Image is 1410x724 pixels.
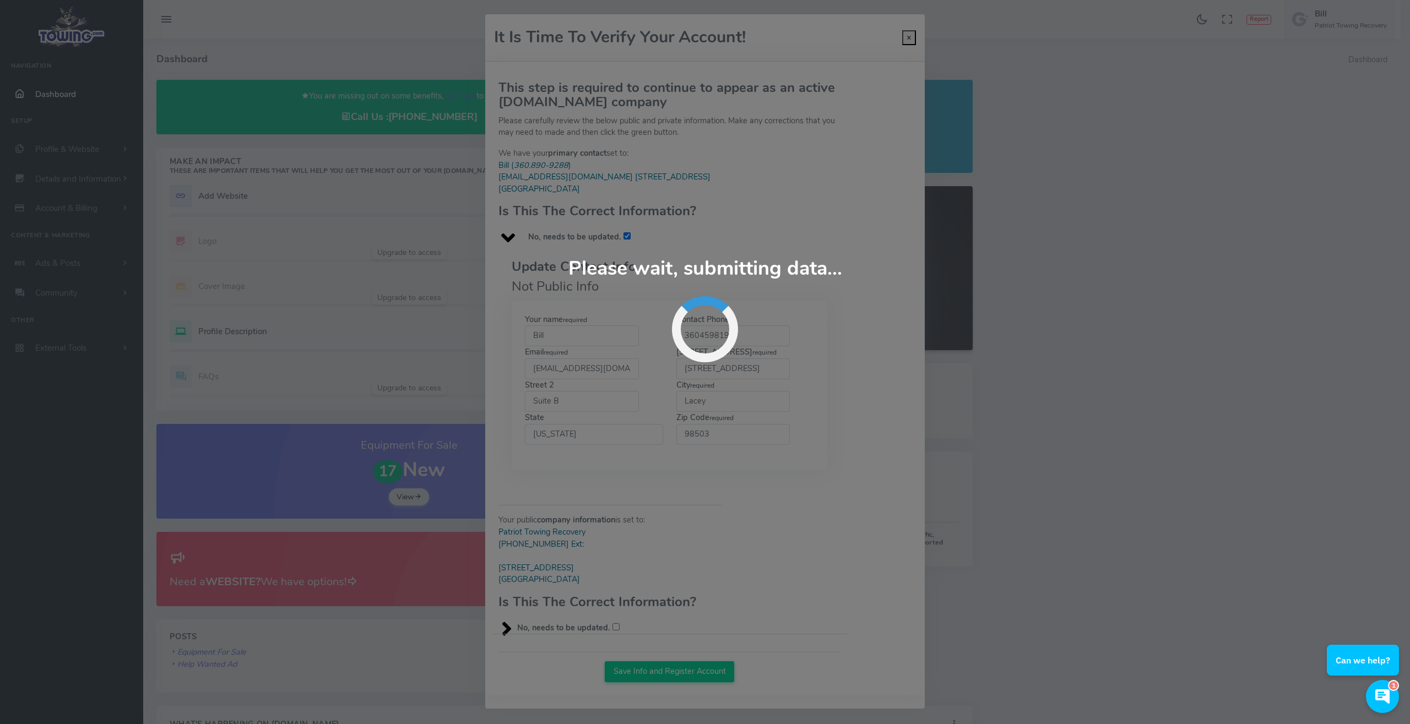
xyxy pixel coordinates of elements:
blockquote: Patriot Towing Recovery [PHONE_NUMBER] Ext: [STREET_ADDRESS] [GEOGRAPHIC_DATA] [498,526,722,586]
h2: It Is Time To Verify Your Account! [494,29,746,47]
blockquote: Bill ( ) [EMAIL_ADDRESS][DOMAIN_NAME] [STREET_ADDRESS] [GEOGRAPHIC_DATA] [498,160,722,195]
input: Cityrequired [676,391,790,412]
button: Save Info and Register Account [605,661,734,682]
label: State [525,412,663,445]
b: company information [537,514,615,525]
label: Zip Code [676,412,790,445]
select: State [525,424,663,445]
div: Your public is set to: [492,496,729,634]
span: × [907,32,912,43]
small: required [752,348,777,357]
input: [STREET_ADDRESS]required [676,358,790,379]
h3: Is This The Correct Information? [498,204,722,218]
label: Email [525,346,639,379]
p: Please carefully review the below public and private information. Make any corrections that you m... [498,115,840,139]
small: required [709,413,734,422]
label: City [676,379,790,412]
small: required [563,315,587,324]
small: required [544,348,568,357]
legend: Not Public Info [512,257,827,296]
input: No, needs to be updated. [623,232,631,239]
label: [STREET_ADDRESS] [676,346,790,379]
div: We have your set to: [492,148,729,243]
input: Emailrequired [525,358,639,379]
h3: Is This The Correct Information? [498,595,722,609]
b: primary contact [548,148,606,159]
input: No, needs to be updated. [612,623,620,630]
label: Your name [525,314,639,347]
small: required [690,381,714,390]
em: 360.890-9288 [514,160,568,171]
b: No, needs to be updated. [528,231,621,242]
iframe: Conversations [1316,614,1410,724]
label: Contact Phone [676,314,790,347]
input: Contact Phone [676,325,790,346]
button: Close [902,30,916,46]
input: Street 2 [525,391,639,412]
input: Your namerequired [525,325,639,346]
b: Update Contact Info [512,258,636,275]
b: No, needs to be updated. [517,622,610,633]
label: Street 2 [525,379,639,412]
h3: This step is required to continue to appear as an active [DOMAIN_NAME] company [498,80,840,110]
input: Zip Coderequired [676,424,790,445]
